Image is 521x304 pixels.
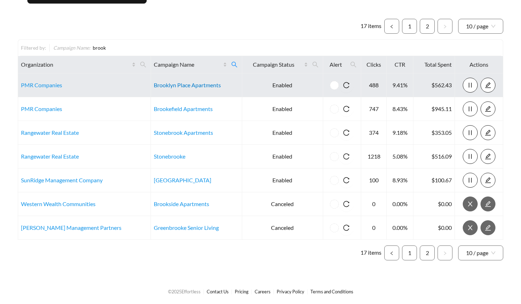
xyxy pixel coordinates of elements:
span: edit [481,153,495,160]
a: edit [481,200,495,207]
td: Enabled [242,73,323,97]
button: edit [481,101,495,116]
span: pause [463,82,477,88]
a: edit [481,105,495,112]
a: edit [481,177,495,183]
span: reload [339,82,354,88]
span: Organization [21,60,130,69]
button: reload [339,149,354,164]
th: Actions [455,56,503,73]
a: Greenbrooke Senior Living [154,224,219,231]
button: edit [481,125,495,140]
button: right [438,19,452,34]
td: 747 [361,97,387,121]
button: reload [339,125,354,140]
a: 1 [402,19,417,33]
a: Brookefield Apartments [154,105,213,112]
span: reload [339,225,354,231]
span: Alert [326,60,346,69]
span: reload [339,201,354,207]
td: 0.00% [387,192,413,216]
th: CTR [387,56,413,73]
td: 488 [361,73,387,97]
span: right [443,24,447,29]
td: 1218 [361,145,387,168]
th: Total Spent [413,56,455,73]
span: pause [463,106,477,112]
span: edit [481,106,495,112]
span: search [347,59,359,70]
a: Careers [255,289,271,294]
td: $353.05 [413,121,455,145]
a: edit [481,129,495,136]
li: 17 items [360,245,381,260]
td: $945.11 [413,97,455,121]
span: search [231,61,238,68]
button: edit [481,78,495,93]
td: $516.09 [413,145,455,168]
a: Western Wealth Communities [21,200,96,207]
a: edit [481,224,495,231]
span: 10 / page [466,19,495,33]
span: search [137,59,149,70]
div: Filtered by: [21,44,49,51]
span: Campaign Name [154,60,222,69]
span: edit [481,82,495,88]
button: pause [463,78,478,93]
a: Pricing [235,289,249,294]
td: $562.43 [413,73,455,97]
th: Clicks [361,56,387,73]
li: 1 [402,19,417,34]
span: left [390,24,394,29]
li: Next Page [438,19,452,34]
li: 1 [402,245,417,260]
a: Privacy Policy [277,289,304,294]
div: Page Size [458,245,503,260]
a: Terms and Conditions [310,289,353,294]
a: Stonebrooke [154,153,185,160]
button: pause [463,125,478,140]
button: left [384,245,399,260]
button: pause [463,101,478,116]
a: edit [481,153,495,160]
td: 5.08% [387,145,413,168]
li: Previous Page [384,19,399,34]
a: 1 [402,246,417,260]
li: Next Page [438,245,452,260]
button: edit [481,149,495,164]
span: Campaign Status [245,60,303,69]
span: reload [339,106,354,112]
td: 0.00% [387,216,413,240]
button: reload [339,101,354,116]
span: reload [339,153,354,160]
button: edit [481,173,495,188]
td: 0 [361,216,387,240]
a: 2 [420,19,434,33]
li: 2 [420,245,435,260]
a: [GEOGRAPHIC_DATA] [154,177,211,183]
span: edit [481,129,495,136]
button: reload [339,220,354,235]
td: 8.93% [387,168,413,192]
button: edit [481,197,495,211]
a: Contact Us [207,289,229,294]
td: 374 [361,121,387,145]
td: 9.41% [387,73,413,97]
span: Campaign Name : [53,45,91,51]
li: Previous Page [384,245,399,260]
td: Canceled [242,192,323,216]
td: $0.00 [413,192,455,216]
span: right [443,251,447,255]
td: $0.00 [413,216,455,240]
span: reload [339,177,354,183]
span: reload [339,129,354,136]
div: Page Size [458,19,503,34]
td: Enabled [242,121,323,145]
a: PMR Companies [21,105,62,112]
td: 9.18% [387,121,413,145]
button: reload [339,197,354,211]
span: © 2025 Effortless [168,289,201,294]
td: Canceled [242,216,323,240]
a: 2 [420,246,434,260]
span: pause [463,153,477,160]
